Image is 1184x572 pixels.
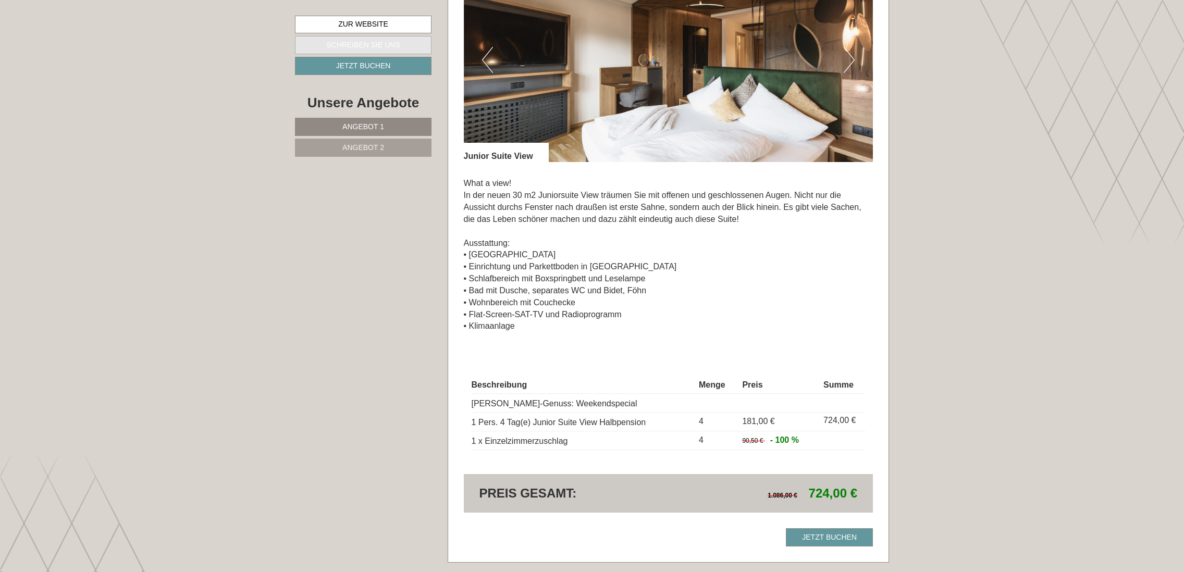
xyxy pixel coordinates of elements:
[742,437,763,444] span: 90,50 €
[695,413,738,431] td: 4
[472,377,695,393] th: Beschreibung
[464,143,549,163] div: Junior Suite View
[819,377,865,393] th: Summe
[472,431,695,450] td: 1 x Einzelzimmerzuschlag
[768,492,797,499] span: 1.086,00 €
[738,377,819,393] th: Preis
[819,413,865,431] td: 724,00 €
[472,394,695,413] td: [PERSON_NAME]-Genuss: Weekendspecial
[695,431,738,450] td: 4
[472,484,669,502] div: Preis gesamt:
[342,143,384,152] span: Angebot 2
[295,57,431,75] a: Jetzt buchen
[482,47,493,73] button: Previous
[809,486,857,500] span: 724,00 €
[295,16,431,33] a: Zur Website
[742,417,774,426] span: 181,00 €
[695,377,738,393] th: Menge
[295,93,431,113] div: Unsere Angebote
[472,413,695,431] td: 1 Pers. 4 Tag(e) Junior Suite View Halbpension
[786,528,873,546] a: Jetzt buchen
[844,47,855,73] button: Next
[464,178,873,332] p: What a view! In der neuen 30 m2 Juniorsuite View träumen Sie mit offenen und geschlossenen Augen....
[295,36,431,54] a: Schreiben Sie uns
[342,122,384,131] span: Angebot 1
[770,436,799,444] span: - 100 %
